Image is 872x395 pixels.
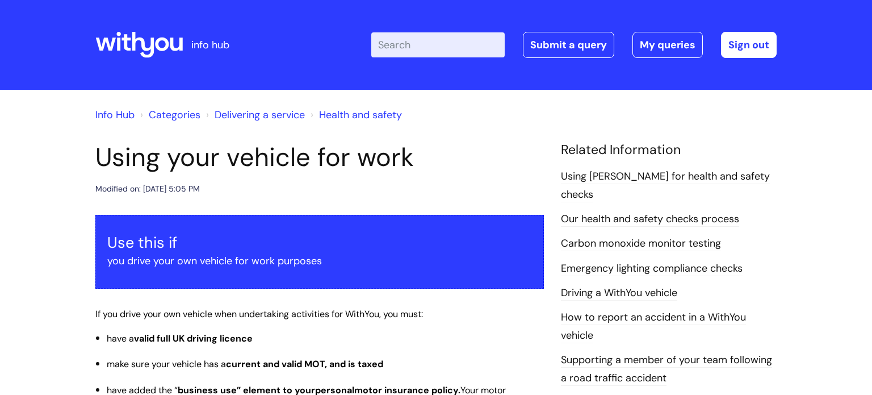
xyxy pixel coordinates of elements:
input: Search [371,32,505,57]
li: Health and safety [308,106,402,124]
li: Delivering a service [203,106,305,124]
h4: Related Information [561,142,777,158]
a: Emergency lighting compliance checks [561,261,743,276]
a: Delivering a service [215,108,305,122]
a: How to report an accident in a WithYou vehicle [561,310,746,343]
a: Driving a WithYou vehicle [561,286,677,301]
a: Sign out [721,32,777,58]
span: make sure your vehicle has a [107,358,226,370]
h1: Using your vehicle for work [95,142,544,173]
a: Health and safety [319,108,402,122]
h3: Use this if [107,234,532,252]
a: Categories [149,108,200,122]
div: | - [371,32,777,58]
a: Submit a query [523,32,614,58]
li: Solution home [137,106,200,124]
a: Our health and safety checks process [561,212,739,227]
span: have a [107,332,134,344]
p: you drive your own vehicle for work purposes [107,252,532,270]
a: Supporting a member of your team following a road traffic accident [561,353,772,386]
p: info hub [191,36,229,54]
span: valid full UK driving licence [134,332,253,344]
a: Carbon monoxide monitor testing [561,236,721,251]
a: My queries [632,32,703,58]
span: current and valid MOT, and is taxed [226,358,383,370]
div: Modified on: [DATE] 5:05 PM [95,182,200,196]
a: Info Hub [95,108,135,122]
a: Using [PERSON_NAME] for health and safety checks [561,169,770,202]
span: If you drive your own vehicle when undertaking activities for WithYou, you must: [95,308,423,320]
